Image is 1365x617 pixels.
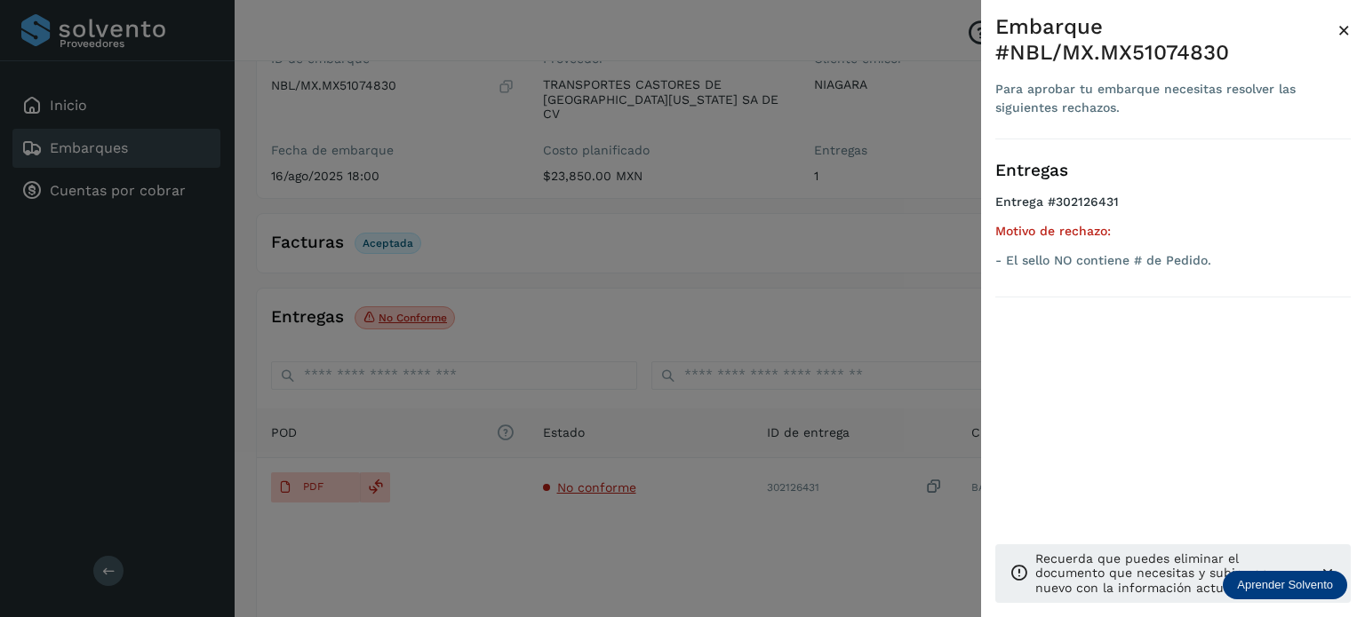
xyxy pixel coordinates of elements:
p: Recuerda que puedes eliminar el documento que necesitas y subir uno nuevo con la información actu... [1035,551,1305,596]
h4: Entrega #302126431 [995,194,1351,224]
span: × [1337,18,1351,43]
button: Close [1337,14,1351,46]
h3: Entregas [995,161,1351,181]
div: Embarque #NBL/MX.MX51074830 [995,14,1337,66]
p: Aprender Solvento [1237,578,1333,592]
div: Aprender Solvento [1223,571,1347,599]
h5: Motivo de rechazo: [995,224,1351,239]
div: Para aprobar tu embarque necesitas resolver las siguientes rechazos. [995,80,1337,117]
p: - El sello NO contiene # de Pedido. [995,253,1351,268]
